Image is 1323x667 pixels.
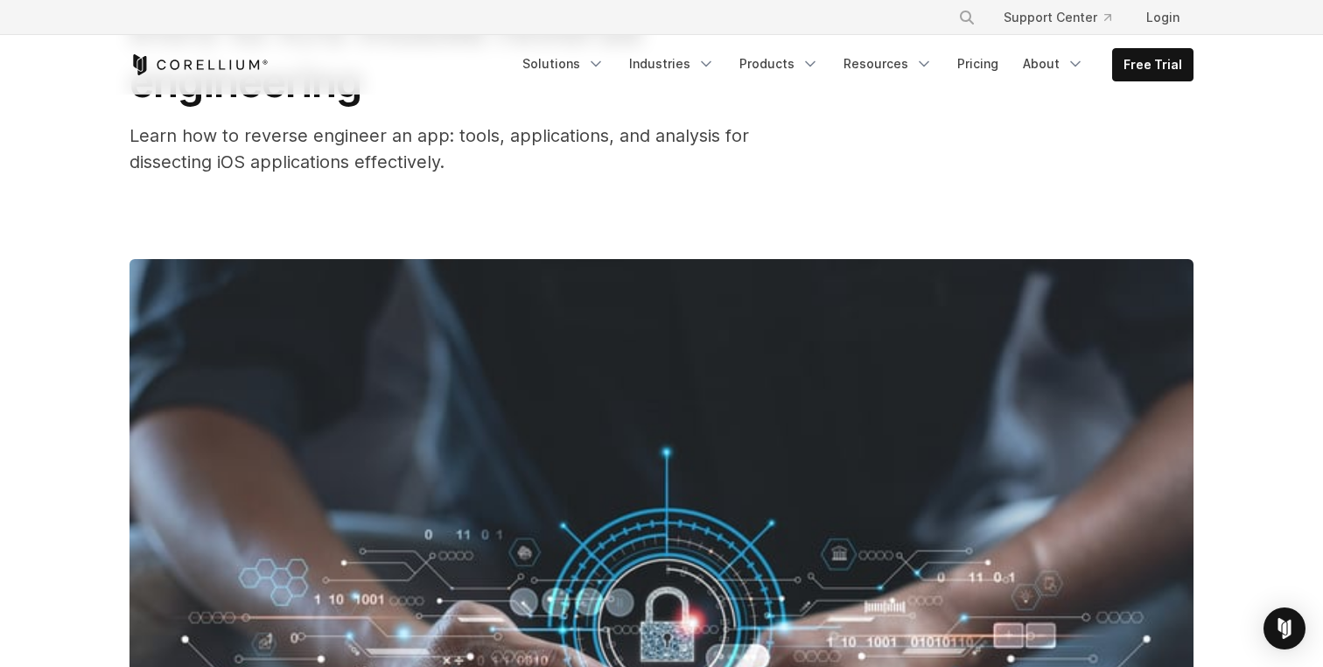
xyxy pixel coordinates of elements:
[129,125,749,172] span: Learn how to reverse engineer an app: tools, applications, and analysis for dissecting iOS applic...
[951,2,983,33] button: Search
[512,48,615,80] a: Solutions
[947,48,1009,80] a: Pricing
[1263,607,1305,649] div: Open Intercom Messenger
[1132,2,1193,33] a: Login
[1012,48,1095,80] a: About
[990,2,1125,33] a: Support Center
[1113,49,1193,81] a: Free Trial
[729,48,829,80] a: Products
[937,2,1193,33] div: Navigation Menu
[512,48,1193,81] div: Navigation Menu
[833,48,943,80] a: Resources
[129,54,269,75] a: Corellium Home
[619,48,725,80] a: Industries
